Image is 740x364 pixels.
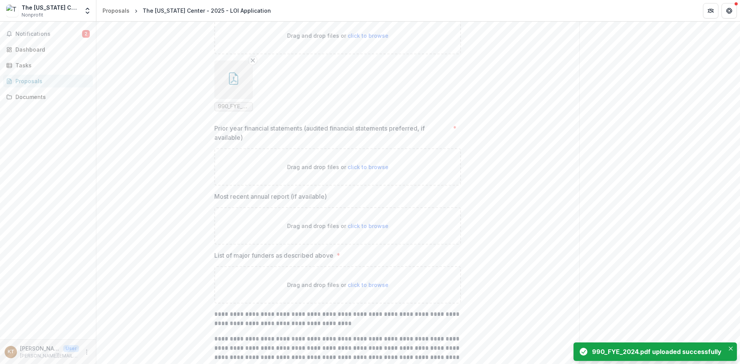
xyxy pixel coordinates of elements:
[82,3,93,18] button: Open entity switcher
[3,59,93,72] a: Tasks
[20,344,60,352] p: [PERSON_NAME]
[703,3,718,18] button: Partners
[570,339,740,364] div: Notifications-bottom-right
[726,344,735,353] button: Close
[214,60,253,111] div: Remove File990_FYE_2024.pdf
[15,93,87,101] div: Documents
[99,5,133,16] a: Proposals
[143,7,271,15] div: The [US_STATE] Center - 2025 - LOI Application
[287,281,388,289] p: Drag and drop files or
[15,31,82,37] span: Notifications
[348,282,388,288] span: click to browse
[3,75,93,87] a: Proposals
[82,30,90,38] span: 2
[592,347,721,356] div: 990_FYE_2024.pdf uploaded successfully
[287,222,388,230] p: Drag and drop files or
[99,5,274,16] nav: breadcrumb
[214,251,333,260] p: List of major funders as described above
[348,223,388,229] span: click to browse
[82,347,91,357] button: More
[287,32,388,40] p: Drag and drop files or
[22,3,79,12] div: The [US_STATE] Center for Early Childhood
[20,352,79,359] p: [PERSON_NAME][EMAIL_ADDRESS][PERSON_NAME][DOMAIN_NAME]
[6,5,18,17] img: The Florida Center for Early Childhood
[22,12,43,18] span: Nonprofit
[214,124,450,142] p: Prior year financial statements (audited financial statements preferred, if available)
[15,45,87,54] div: Dashboard
[15,61,87,69] div: Tasks
[348,164,388,170] span: click to browse
[103,7,129,15] div: Proposals
[218,103,249,110] span: 990_FYE_2024.pdf
[248,56,257,65] button: Remove File
[721,3,737,18] button: Get Help
[214,192,327,201] p: Most recent annual report (if available)
[3,28,93,40] button: Notifications2
[3,91,93,103] a: Documents
[287,163,388,171] p: Drag and drop files or
[348,32,388,39] span: click to browse
[63,345,79,352] p: User
[15,77,87,85] div: Proposals
[8,349,14,354] div: Kimberly Treharne
[3,43,93,56] a: Dashboard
